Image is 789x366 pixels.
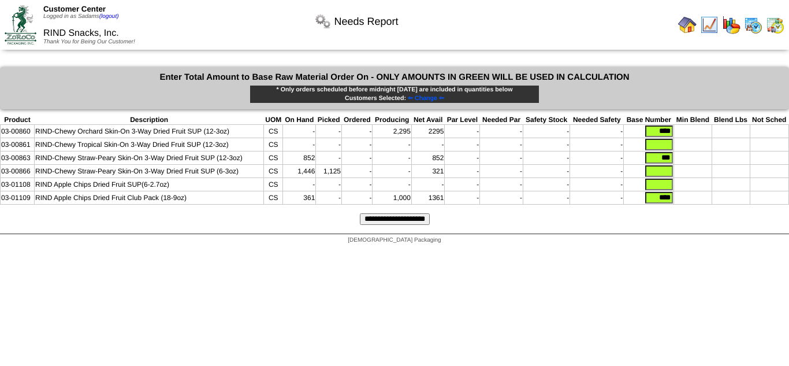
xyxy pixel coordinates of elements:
td: - [342,138,373,151]
span: Logged in as Sadams [43,13,119,20]
th: Safety Stock [523,115,570,125]
td: - [373,178,411,191]
td: 03-00863 [1,151,35,165]
td: - [570,125,624,138]
td: RIND-Chewy Orchard Skin-On 3-Way Dried Fruit SUP (12-3oz) [34,125,263,138]
img: calendarinout.gif [766,16,784,34]
td: - [523,191,570,205]
img: home.gif [678,16,697,34]
th: Net Avail [411,115,445,125]
td: - [480,165,523,178]
span: RIND Snacks, Inc. [43,28,119,38]
td: 03-00866 [1,165,35,178]
span: Needs Report [334,16,398,28]
td: - [445,178,480,191]
td: 2295 [411,125,445,138]
td: - [480,138,523,151]
td: - [342,178,373,191]
td: - [480,151,523,165]
span: Customer Center [43,5,106,13]
span: Thank You for Being Our Customer! [43,39,135,45]
a: ⇐ Change ⇐ [406,95,444,102]
th: On Hand [283,115,316,125]
td: - [523,125,570,138]
td: 321 [411,165,445,178]
td: - [523,178,570,191]
th: UOM [264,115,283,125]
td: - [570,138,624,151]
td: CS [264,125,283,138]
td: - [445,151,480,165]
td: - [283,178,316,191]
div: * Only orders scheduled before midnight [DATE] are included in quantities below Customers Selected: [250,85,539,103]
td: - [411,138,445,151]
td: - [445,191,480,205]
td: - [316,191,342,205]
td: - [342,165,373,178]
th: Base Number [624,115,674,125]
td: 1,446 [283,165,316,178]
th: Product [1,115,35,125]
th: Not Sched [750,115,789,125]
td: - [342,125,373,138]
td: - [373,138,411,151]
td: - [373,151,411,165]
td: - [523,165,570,178]
th: Picked [316,115,342,125]
img: calendarprod.gif [744,16,762,34]
td: - [342,151,373,165]
th: Min Blend [674,115,712,125]
td: - [480,125,523,138]
img: graph.gif [722,16,740,34]
td: - [523,138,570,151]
td: - [570,178,624,191]
td: - [445,165,480,178]
td: - [570,165,624,178]
td: RIND Apple Chips Dried Fruit SUP(6-2.7oz) [34,178,263,191]
th: Blend Lbs [712,115,750,125]
td: - [480,178,523,191]
td: 03-00860 [1,125,35,138]
td: RIND-Chewy Tropical Skin-On 3-Way Dried Fruit SUP (12-3oz) [34,138,263,151]
td: 1,000 [373,191,411,205]
td: - [523,151,570,165]
th: Needed Safety [570,115,624,125]
span: [DEMOGRAPHIC_DATA] Packaging [348,237,441,243]
td: RIND-Chewy Straw-Peary Skin-On 3-Way Dried Fruit SUP (6-3oz) [34,165,263,178]
td: - [283,138,316,151]
td: 852 [283,151,316,165]
td: - [480,191,523,205]
td: - [570,191,624,205]
td: RIND-Chewy Straw-Peary Skin-On 3-Way Dried Fruit SUP (12-3oz) [34,151,263,165]
td: - [570,151,624,165]
td: 852 [411,151,445,165]
td: 2,295 [373,125,411,138]
img: ZoRoCo_Logo(Green%26Foil)%20jpg.webp [5,5,36,44]
td: - [316,151,342,165]
td: - [445,138,480,151]
th: Producing [373,115,411,125]
img: line_graph.gif [700,16,719,34]
th: Ordered [342,115,373,125]
td: 03-00861 [1,138,35,151]
td: CS [264,178,283,191]
td: 03-01108 [1,178,35,191]
th: Par Level [445,115,480,125]
td: - [411,178,445,191]
td: - [316,178,342,191]
span: ⇐ Change ⇐ [408,95,444,102]
img: workflow.png [314,12,332,31]
td: - [373,165,411,178]
td: - [316,138,342,151]
td: CS [264,191,283,205]
td: 1,125 [316,165,342,178]
a: (logout) [99,13,119,20]
td: - [316,125,342,138]
td: 1361 [411,191,445,205]
td: CS [264,165,283,178]
td: CS [264,138,283,151]
td: RIND Apple Chips Dried Fruit Club Pack (18-9oz) [34,191,263,205]
td: 03-01109 [1,191,35,205]
td: - [283,125,316,138]
td: 361 [283,191,316,205]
